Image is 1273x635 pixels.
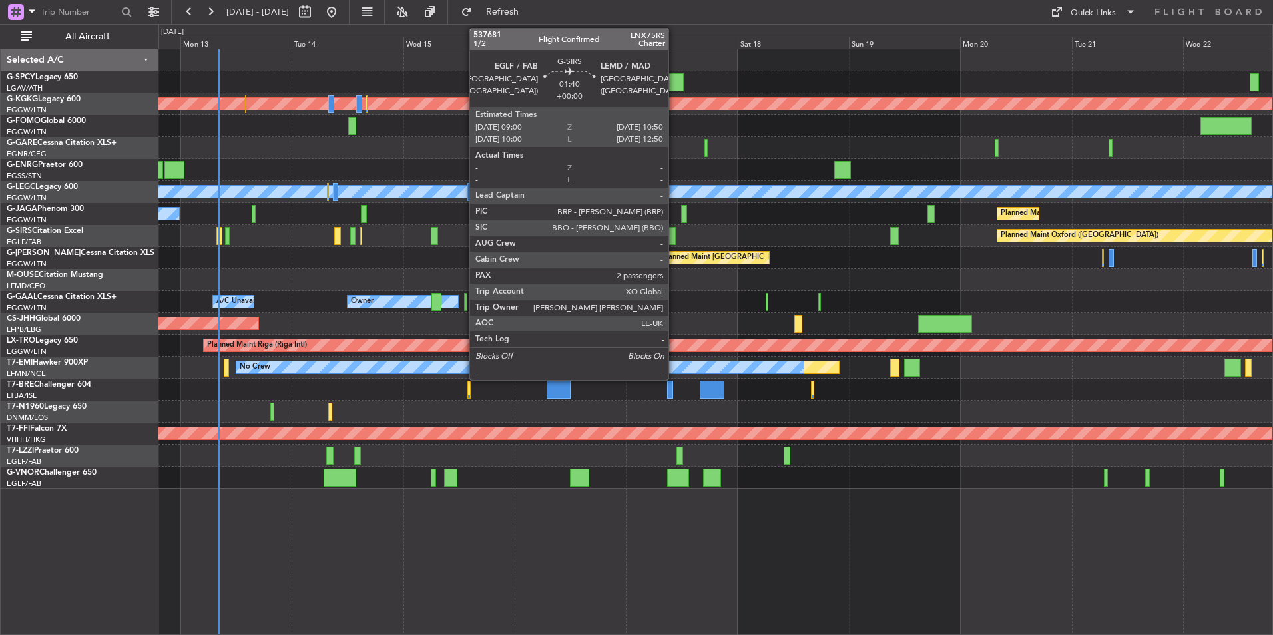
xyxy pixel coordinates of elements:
div: [DATE] [161,27,184,38]
a: LX-TROLegacy 650 [7,337,78,345]
span: T7-EMI [7,359,33,367]
div: Mon 13 [180,37,292,49]
a: G-GAALCessna Citation XLS+ [7,293,117,301]
a: EGGW/LTN [7,215,47,225]
a: LFMD/CEQ [7,281,45,291]
a: CS-JHHGlobal 6000 [7,315,81,323]
a: EGLF/FAB [7,457,41,467]
a: T7-BREChallenger 604 [7,381,91,389]
a: G-FOMOGlobal 6000 [7,117,86,125]
span: G-FOMO [7,117,41,125]
div: Sun 19 [849,37,960,49]
div: Sat 18 [738,37,849,49]
a: EGGW/LTN [7,127,47,137]
div: A/C Unavailable [551,292,606,312]
span: T7-LZZI [7,447,34,455]
a: T7-EMIHawker 900XP [7,359,88,367]
a: G-VNORChallenger 650 [7,469,97,477]
a: G-ENRGPraetor 600 [7,161,83,169]
div: Tue 21 [1072,37,1183,49]
a: DNMM/LOS [7,413,48,423]
a: EGGW/LTN [7,303,47,313]
div: Planned Maint [GEOGRAPHIC_DATA] ([GEOGRAPHIC_DATA]) [662,248,872,268]
a: LFPB/LBG [7,325,41,335]
span: G-GARE [7,139,37,147]
a: EGNR/CEG [7,149,47,159]
div: Tue 14 [292,37,403,49]
span: Refresh [475,7,531,17]
a: EGLF/FAB [7,479,41,489]
span: G-SPCY [7,73,35,81]
a: EGGW/LTN [7,193,47,203]
a: G-KGKGLegacy 600 [7,95,81,103]
a: G-LEGCLegacy 600 [7,183,78,191]
div: Owner [351,292,374,312]
span: T7-N1960 [7,403,44,411]
div: A/C Unavailable [216,292,272,312]
a: EGSS/STN [7,171,42,181]
span: G-ENRG [7,161,38,169]
button: All Aircraft [15,26,144,47]
div: Fri 17 [626,37,737,49]
div: Thu 16 [515,37,626,49]
a: G-[PERSON_NAME]Cessna Citation XLS [7,249,154,257]
a: EGGW/LTN [7,259,47,269]
span: [DATE] - [DATE] [226,6,289,18]
a: EGGW/LTN [7,347,47,357]
span: All Aircraft [35,32,140,41]
button: Quick Links [1044,1,1143,23]
a: G-SPCYLegacy 650 [7,73,78,81]
a: EGLF/FAB [7,237,41,247]
span: G-VNOR [7,469,39,477]
span: CS-JHH [7,315,35,323]
input: Trip Number [41,2,117,22]
span: G-LEGC [7,183,35,191]
span: G-KGKG [7,95,38,103]
span: G-SIRS [7,227,32,235]
span: G-[PERSON_NAME] [7,249,81,257]
span: T7-FFI [7,425,30,433]
div: No Crew [240,357,270,377]
a: LGAV/ATH [7,83,43,93]
a: T7-LZZIPraetor 600 [7,447,79,455]
div: Quick Links [1071,7,1116,20]
div: Wed 15 [403,37,515,49]
div: Planned Maint Oxford ([GEOGRAPHIC_DATA]) [1001,226,1158,246]
div: Planned Maint [GEOGRAPHIC_DATA] ([GEOGRAPHIC_DATA]) [1001,204,1210,224]
a: T7-FFIFalcon 7X [7,425,67,433]
span: LX-TRO [7,337,35,345]
div: Mon 20 [960,37,1071,49]
a: G-JAGAPhenom 300 [7,205,84,213]
span: M-OUSE [7,271,39,279]
a: G-GARECessna Citation XLS+ [7,139,117,147]
div: Planned Maint Riga (Riga Intl) [207,335,307,355]
a: EGGW/LTN [7,105,47,115]
span: G-GAAL [7,293,37,301]
a: G-SIRSCitation Excel [7,227,83,235]
a: LFMN/NCE [7,369,46,379]
a: M-OUSECitation Mustang [7,271,103,279]
span: G-JAGA [7,205,37,213]
a: T7-N1960Legacy 650 [7,403,87,411]
a: VHHH/HKG [7,435,46,445]
a: LTBA/ISL [7,391,37,401]
button: Refresh [455,1,535,23]
span: T7-BRE [7,381,34,389]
